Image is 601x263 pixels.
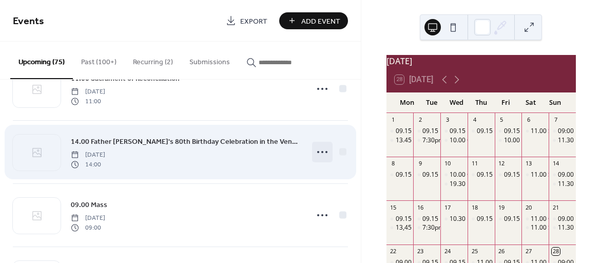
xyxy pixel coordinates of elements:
[468,171,495,179] div: 09.15 Morning Prayer followed by Mass
[471,248,478,255] div: 25
[71,136,301,147] a: 14.00 Father [PERSON_NAME]'s 80th Birthday Celebration in the Venue [GEOGRAPHIC_DATA]
[390,160,397,167] div: 8
[71,160,105,169] span: 14:00
[525,116,532,124] div: 6
[413,127,440,136] div: 09.15 Morning Prayer followed by Mass
[413,171,440,179] div: 09.15 Morning Prayer followed by Mass
[450,136,543,145] div: 10.00 Coffee Morning and Crafts
[390,116,397,124] div: 1
[498,248,506,255] div: 26
[125,42,181,78] button: Recurring (2)
[493,92,518,113] div: Fri
[13,11,44,31] span: Events
[386,55,576,67] div: [DATE]
[440,180,468,189] div: 19.30 UCM Bi- Monthly Mass
[422,127,535,136] div: 09.15 Morning Prayer followed by Mass
[450,171,543,179] div: 10.00 Coffee Morning and Crafts
[525,160,532,167] div: 13
[416,116,424,124] div: 2
[549,215,576,223] div: 09.00 Mass - Music Ministry Group
[440,127,468,136] div: 09.15 Morning Prayer followed by Mass
[549,171,576,179] div: 09.00 Mass
[390,203,397,211] div: 15
[71,137,301,147] span: 14.00 Father [PERSON_NAME]'s 80th Birthday Celebration in the Venue [GEOGRAPHIC_DATA]
[477,127,590,136] div: 09.15 Morning Prayer followed by Mass
[444,92,469,113] div: Wed
[525,248,532,255] div: 27
[543,92,568,113] div: Sun
[549,223,576,232] div: 11.30 Mass
[552,248,559,255] div: 28
[240,16,267,27] span: Export
[443,160,451,167] div: 10
[521,127,549,136] div: 11.00 Sacrament of Reconciliation
[471,203,478,211] div: 18
[218,12,275,29] a: Export
[469,92,493,113] div: Thu
[71,151,105,160] span: [DATE]
[552,116,559,124] div: 7
[301,16,340,27] span: Add Event
[521,223,549,232] div: 11.00 Sacrament of Reconciliation
[440,215,468,223] div: 10.30 Requiem Mass for Mary (Brenda) Simmons
[558,171,591,179] div: 09.00 Mass
[471,160,478,167] div: 11
[396,127,509,136] div: 09.15 Morning Prayer followed by Mass
[386,223,414,232] div: 13,45 U.C.M
[558,136,591,145] div: 11.30 Mass
[422,215,535,223] div: 09.15 Morning Prayer followed by Mass
[413,215,440,223] div: 09.15 Morning Prayer followed by Mass
[468,215,495,223] div: 09.15 Morning Prayer followed by Mass
[443,116,451,124] div: 3
[416,203,424,211] div: 16
[416,160,424,167] div: 9
[390,248,397,255] div: 22
[71,87,105,97] span: [DATE]
[71,97,105,106] span: 11:00
[422,171,535,179] div: 09.15 Morning Prayer followed by Mass
[549,136,576,145] div: 11.30 Mass
[450,180,532,189] div: 19.30 UCM Bi- Monthly Mass
[495,215,522,223] div: 09.15 Morning Prayer followed by Mass
[495,136,522,145] div: 10.00 Exposition and Prayers for Peace
[552,203,559,211] div: 21
[558,180,591,189] div: 11.30 Mass
[71,200,107,211] span: 09.00 Mass
[477,171,590,179] div: 09.15 Morning Prayer followed by Mass
[396,215,509,223] div: 09.15 Morning Prayer followed by Mass
[498,116,506,124] div: 5
[549,180,576,189] div: 11.30 Mass
[73,42,125,78] button: Past (100+)
[498,160,506,167] div: 12
[413,136,440,145] div: 7:30pm Music Ministry Group Practice
[477,215,590,223] div: 09.15 Morning Prayer followed by Mass
[521,215,549,223] div: 11.00 Creation Walk @ St Mary's Aughton
[386,136,414,145] div: 13.45 U.C.M
[495,127,522,136] div: 09.15 Morning Prayer followed by Mass
[440,171,468,179] div: 10.00 Coffee Morning and Crafts
[181,42,238,78] button: Submissions
[525,203,532,211] div: 20
[71,199,107,211] a: 09.00 Mass
[419,92,444,113] div: Tue
[521,171,549,179] div: 11.00 Sacrament of Reconciliation
[422,136,531,145] div: 7:30pm Music Ministry Group Practice
[443,203,451,211] div: 17
[440,136,468,145] div: 10.00 Coffee Morning and Crafts
[396,223,431,232] div: 13,45 U.C.M
[395,92,419,113] div: Mon
[10,42,73,79] button: Upcoming (75)
[416,248,424,255] div: 23
[443,248,451,255] div: 24
[396,136,431,145] div: 13.45 U.C.M
[552,160,559,167] div: 14
[71,214,105,223] span: [DATE]
[386,215,414,223] div: 09.15 Morning Prayer followed by Mass
[279,12,348,29] button: Add Event
[518,92,543,113] div: Sat
[549,127,576,136] div: 09:00 Mass - Music Ministry Group
[498,203,506,211] div: 19
[495,171,522,179] div: 09.15 Morning Prayer followed by Mass
[71,223,105,232] span: 09:00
